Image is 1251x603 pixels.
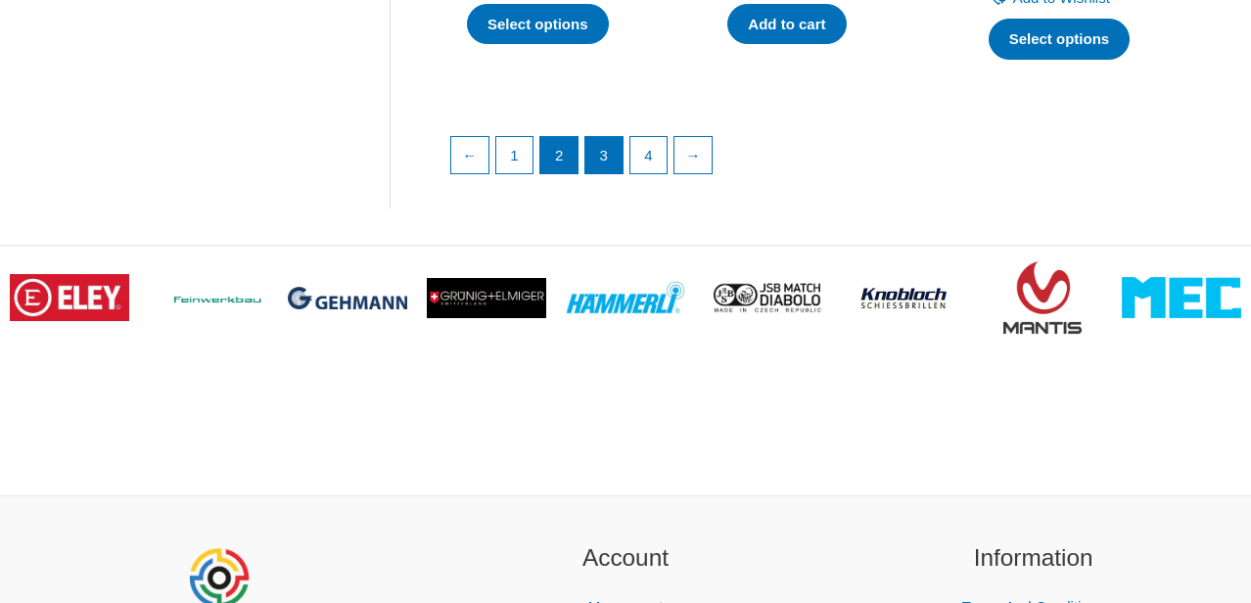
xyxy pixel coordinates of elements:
a: → [674,137,712,174]
a: Page 3 [585,137,623,174]
h2: Account [446,540,806,577]
a: Select options for “Frame Temples” [989,19,1131,60]
nav: Product Pagination [449,136,1212,185]
h2: Information [854,540,1213,577]
span: Page 2 [540,137,578,174]
a: Add to cart: “K5 Shooting Glasses” [727,4,846,45]
a: ← [451,137,488,174]
img: brand logo [10,274,129,321]
a: Page 1 [496,137,533,174]
span: > [1222,273,1241,293]
a: Select options for “Champion Frame Nosepieces” [467,4,609,45]
a: Page 4 [630,137,668,174]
